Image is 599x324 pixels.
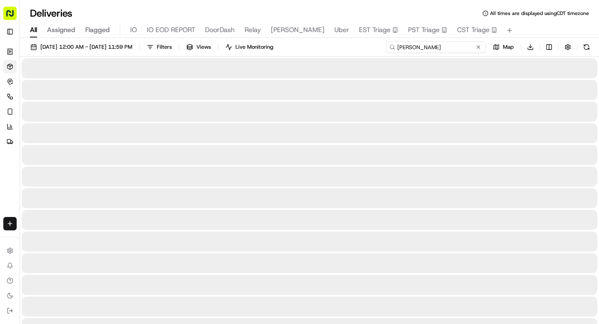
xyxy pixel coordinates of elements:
[503,43,514,51] span: Map
[157,43,172,51] span: Filters
[8,121,22,135] img: Mat Toderenczuk de la Barba (they/them)
[70,164,77,171] div: 💻
[196,43,211,51] span: Views
[245,25,261,35] span: Relay
[59,184,101,190] a: Powered byPylon
[143,41,176,53] button: Filters
[386,41,486,53] input: Type to search
[408,25,440,35] span: PST Triage
[205,25,235,35] span: DoorDash
[8,8,25,25] img: Nash
[457,25,490,35] span: CST Triage
[130,25,137,35] span: IO
[222,41,277,53] button: Live Monitoring
[8,80,23,95] img: 1736555255976-a54dd68f-1ca7-489b-9aae-adbdc363a1c4
[115,129,118,136] span: •
[489,41,517,53] button: Map
[581,41,592,53] button: Refresh
[47,25,75,35] span: Assigned
[85,25,110,35] span: Flagged
[5,160,67,175] a: 📗Knowledge Base
[183,41,215,53] button: Views
[8,108,56,115] div: Past conversations
[83,184,101,190] span: Pylon
[235,43,273,51] span: Live Monitoring
[67,160,137,175] a: 💻API Documentation
[30,25,37,35] span: All
[334,25,349,35] span: Uber
[79,164,134,172] span: API Documentation
[22,54,150,62] input: Got a question? Start typing here...
[490,10,589,17] span: All times are displayed using CDT timezone
[8,33,151,47] p: Welcome 👋
[129,107,151,117] button: See all
[8,164,15,171] div: 📗
[26,129,113,136] span: [PERSON_NAME] de [PERSON_NAME] (they/them)
[119,129,136,136] span: [DATE]
[28,80,136,88] div: Start new chat
[40,43,132,51] span: [DATE] 12:00 AM - [DATE] 11:59 PM
[359,25,391,35] span: EST Triage
[147,25,195,35] span: IO EOD REPORT
[271,25,324,35] span: [PERSON_NAME]
[28,88,105,95] div: We're available if you need us!
[141,82,151,92] button: Start new chat
[30,7,72,20] h1: Deliveries
[17,164,64,172] span: Knowledge Base
[27,41,136,53] button: [DATE] 12:00 AM - [DATE] 11:59 PM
